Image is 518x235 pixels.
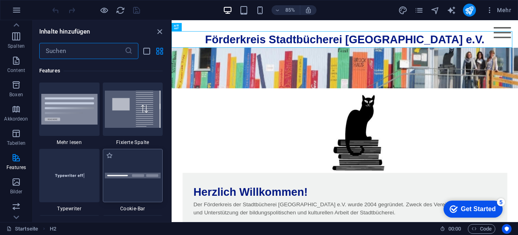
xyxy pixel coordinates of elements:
img: Typewritereffect_thumbnail.svg [41,157,98,194]
div: Get Started [24,9,59,16]
h6: Session-Zeit [440,224,461,234]
button: Mehr [482,4,514,17]
button: design [398,5,408,15]
i: AI Writer [447,6,456,15]
button: text_generator [447,5,456,15]
button: list-view [142,46,151,56]
button: 85% [272,5,300,15]
nav: breadcrumb [50,224,56,234]
span: : [454,226,455,232]
a: Klick, um Auswahl aufzuheben. Doppelklick öffnet Seitenverwaltung [6,224,38,234]
img: StickyColumn.svg [105,91,161,128]
button: Klicke hier, um den Vorschau-Modus zu verlassen [99,5,109,15]
input: Suchen [39,43,125,59]
span: Typewriter [39,205,100,212]
h6: Features [39,66,163,76]
span: Mehr lesen [39,139,100,146]
i: Bei Größenänderung Zoomstufe automatisch an das gewählte Gerät anpassen. [305,6,312,14]
span: Cookie-Bar [103,205,163,212]
img: cookie-info.svg [105,173,161,179]
button: reload [115,5,125,15]
span: 00 00 [448,224,461,234]
button: Usercentrics [502,224,512,234]
button: pages [414,5,424,15]
p: Bilder [10,188,23,195]
div: Typewriter [39,149,100,212]
span: Mehr [486,6,511,14]
p: Akkordeon [4,116,28,122]
p: Features [6,164,26,171]
p: Tabellen [7,140,25,146]
i: Veröffentlichen [465,6,474,15]
i: Navigator [431,6,440,15]
i: Seiten (Strg+Alt+S) [414,6,424,15]
div: Fixierte Spalte [103,83,163,146]
img: Read_More_Thumbnail.svg [41,94,98,125]
h6: 85% [284,5,297,15]
span: Fixierte Spalte [103,139,163,146]
div: Cookie-Bar [103,149,163,212]
button: publish [463,4,476,17]
div: Mehr lesen [39,83,100,146]
p: Boxen [9,91,23,98]
div: Get Started 5 items remaining, 0% complete [6,4,66,21]
button: Code [468,224,495,234]
button: grid-view [155,46,164,56]
button: navigator [431,5,440,15]
i: Design (Strg+Alt+Y) [398,6,408,15]
h6: Inhalte hinzufügen [39,27,90,36]
div: 5 [60,2,68,10]
span: Code [471,224,492,234]
p: Content [7,67,25,74]
i: Seite neu laden [116,6,125,15]
p: Spalten [8,43,25,49]
span: Klick zum Auswählen. Doppelklick zum Bearbeiten [50,224,56,234]
button: close panel [155,27,164,36]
